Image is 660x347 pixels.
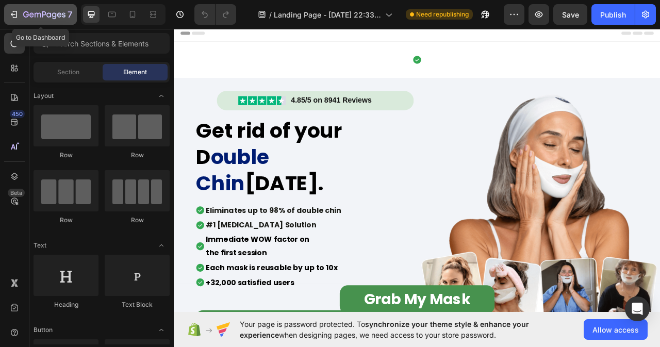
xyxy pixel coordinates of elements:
[562,10,579,19] span: Save
[40,266,172,279] strong: Immediate WOW factor on
[34,151,98,160] div: Row
[625,296,650,321] div: Open Intercom Messenger
[27,275,39,288] img: CheckCircle.svg
[34,300,98,309] div: Heading
[148,90,251,101] strong: 4.85/5 on 8941 Reviews
[90,183,190,219] span: [DATE].
[40,283,118,296] strong: the first session
[34,33,170,54] input: Search Sections & Elements
[105,300,170,309] div: Text Block
[105,151,170,160] div: Row
[4,4,77,25] button: 7
[8,189,25,197] div: Beta
[81,90,142,102] img: images_1.png
[153,88,170,104] span: Toggle open
[68,8,72,21] p: 7
[27,302,39,315] img: CheckCircle.svg
[274,9,381,20] span: Landing Page - [DATE] 22:33:44
[28,115,214,186] span: Get rid of your D
[153,237,170,254] span: Toggle open
[240,319,569,340] span: Your page is password protected. To when designing pages, we need access to your store password.
[40,247,180,260] strong: #1 [MEDICAL_DATA] Solution
[416,10,469,19] span: Need republishing
[553,4,587,25] button: Save
[34,241,46,250] span: Text
[27,321,39,334] img: CheckCircle.svg
[57,68,79,77] span: Section
[600,9,626,20] div: Publish
[40,321,153,334] strong: +32,000 satisfied users
[591,4,635,25] button: Publish
[27,248,39,261] img: CheckCircle.svg
[34,91,54,101] span: Layout
[34,216,98,225] div: Row
[28,149,121,219] span: ouble Chin
[174,25,660,316] iframe: Design area
[584,319,648,340] button: Allow access
[269,9,272,20] span: /
[105,216,170,225] div: Row
[34,325,53,335] span: Button
[40,229,212,242] strong: Eliminates up to 98% of double chin
[27,229,39,242] img: CheckCircle.svg
[303,38,316,51] img: CheckCircle.svg
[40,302,208,315] strong: Each mask is reusable by up to 10x
[240,320,529,339] span: synchronize your theme style & enhance your experience
[123,68,147,77] span: Element
[10,110,25,118] div: 450
[194,4,236,25] div: Undo/Redo
[592,324,639,335] span: Allow access
[153,322,170,338] span: Toggle open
